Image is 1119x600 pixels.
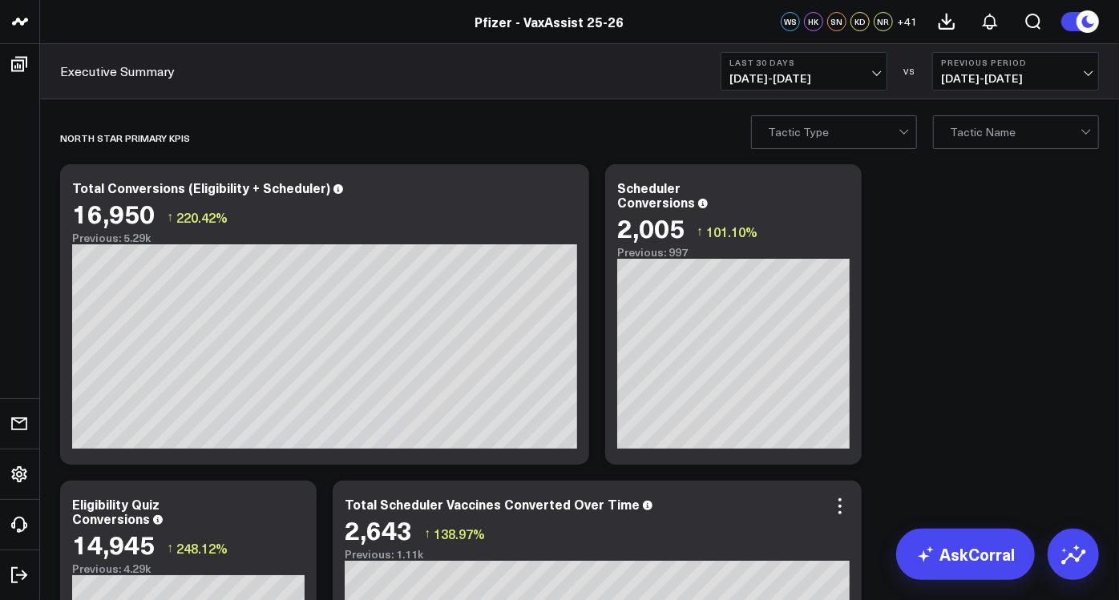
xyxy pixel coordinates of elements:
span: 248.12% [176,539,228,557]
div: HK [804,12,823,31]
a: Pfizer - VaxAssist 25-26 [475,13,624,30]
button: +41 [897,12,917,31]
div: North Star Primary KPIs [60,119,190,156]
span: ↑ [167,538,173,558]
span: ↑ [697,221,703,242]
span: [DATE] - [DATE] [729,72,879,85]
div: NR [874,12,893,31]
span: 138.97% [434,525,485,542]
span: [DATE] - [DATE] [941,72,1090,85]
div: Scheduler Conversions [617,179,695,211]
span: ↑ [424,523,430,544]
div: Previous: 4.29k [72,562,305,575]
div: SN [827,12,846,31]
div: Previous: 997 [617,246,850,259]
div: 14,945 [72,530,155,558]
button: Last 30 Days[DATE]-[DATE] [721,52,887,91]
div: Previous: 5.29k [72,232,577,244]
span: 220.42% [176,208,228,226]
div: WS [781,12,800,31]
span: ↑ [167,207,173,228]
div: Total Conversions (Eligibility + Scheduler) [72,179,330,196]
span: + 41 [897,16,917,27]
div: 16,950 [72,199,155,228]
b: Last 30 Days [729,58,879,67]
div: 2,643 [345,515,412,544]
a: AskCorral [896,529,1035,580]
span: 101.10% [706,223,757,240]
div: 2,005 [617,213,685,242]
a: Executive Summary [60,62,175,80]
button: Previous Period[DATE]-[DATE] [932,52,1099,91]
div: Previous: 1.11k [345,548,850,561]
div: Total Scheduler Vaccines Converted Over Time [345,495,640,513]
div: VS [895,66,924,76]
div: Eligibility Quiz Conversions [72,495,160,527]
div: KD [850,12,870,31]
b: Previous Period [941,58,1090,67]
